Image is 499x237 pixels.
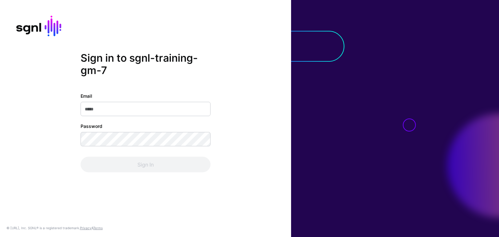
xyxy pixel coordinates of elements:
label: Password [81,122,102,129]
h2: Sign in to sgnl-training-gm-7 [81,52,211,77]
label: Email [81,92,92,99]
a: Terms [93,226,103,230]
div: © [URL], Inc. SGNL® is a registered trademark. & [6,225,103,231]
a: Privacy [80,226,92,230]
